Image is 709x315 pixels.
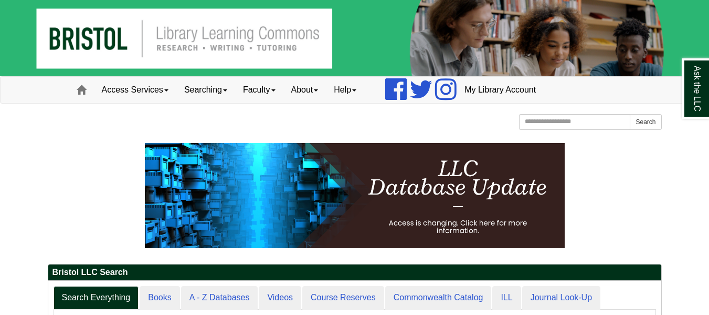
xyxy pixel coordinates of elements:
img: HTML tutorial [145,143,565,248]
a: Searching [176,77,235,103]
a: Commonwealth Catalog [385,286,492,310]
a: A - Z Databases [181,286,258,310]
a: Search Everything [54,286,139,310]
a: Journal Look-Up [522,286,600,310]
a: Books [140,286,179,310]
a: Faculty [235,77,283,103]
h2: Bristol LLC Search [48,265,661,281]
a: ILL [492,286,521,310]
a: Course Reserves [302,286,384,310]
a: Help [326,77,364,103]
a: Access Services [94,77,176,103]
a: Videos [259,286,301,310]
a: About [283,77,326,103]
button: Search [630,114,661,130]
a: My Library Account [457,77,544,103]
